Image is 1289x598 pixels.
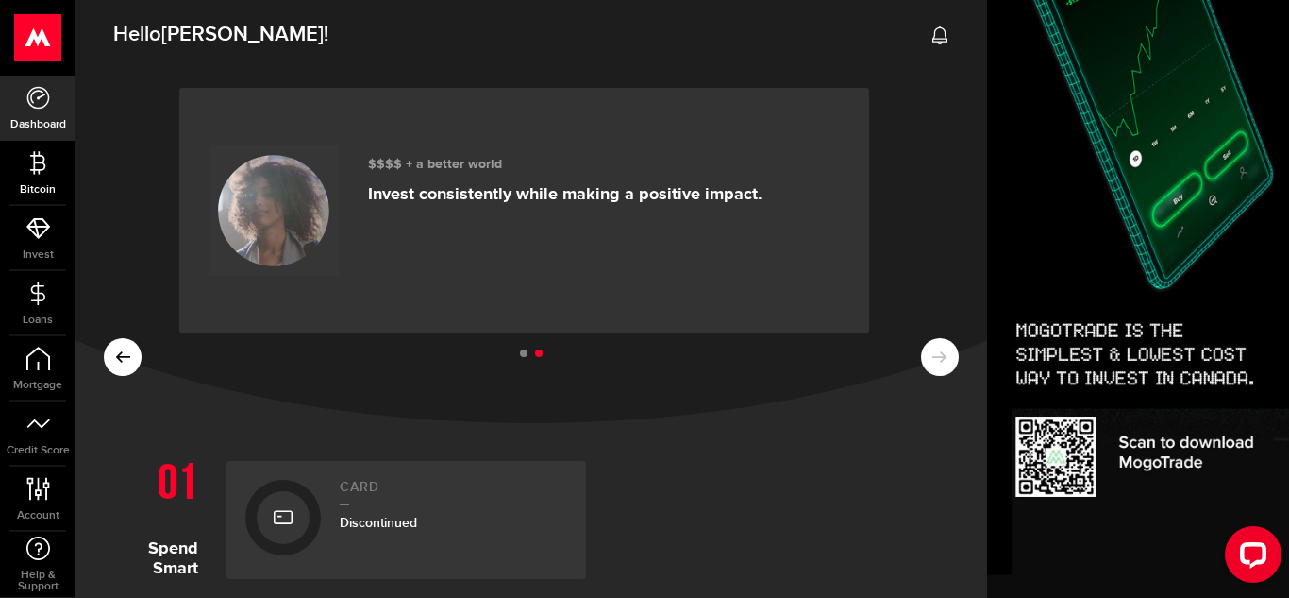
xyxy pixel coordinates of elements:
[340,480,567,505] h2: Card
[179,88,869,333] a: $$$$ + a better world Invest consistently while making a positive impact.
[368,184,762,205] p: Invest consistently while making a positive impact.
[113,15,328,55] span: Hello !
[226,461,586,579] a: CardDiscontinued
[161,22,324,47] span: [PERSON_NAME]
[104,452,212,579] h1: Spend Smart
[1210,519,1289,598] iframe: LiveChat chat widget
[340,515,417,531] span: Discontinued
[368,157,762,173] h3: $$$$ + a better world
